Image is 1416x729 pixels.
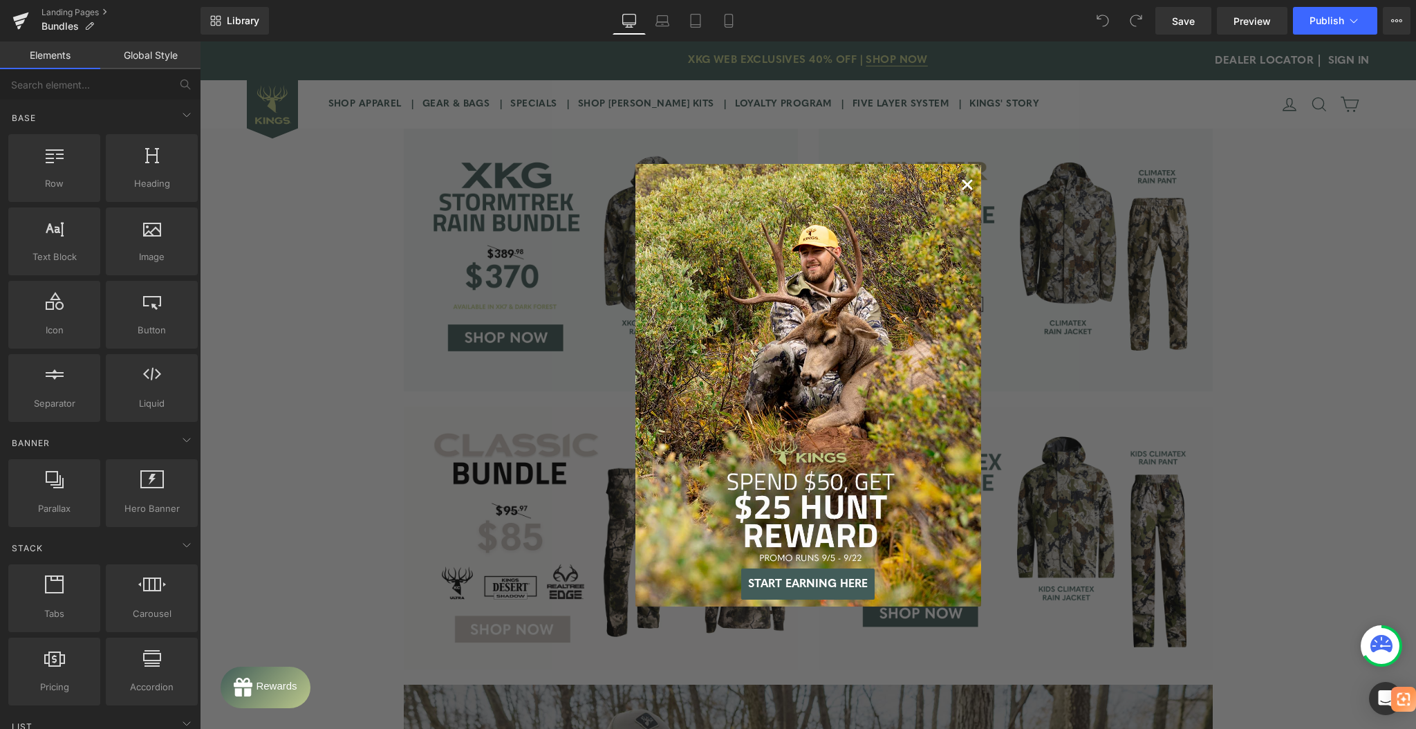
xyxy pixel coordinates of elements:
[12,176,96,191] span: Row
[646,7,679,35] a: Laptop
[1310,15,1344,26] span: Publish
[1172,14,1195,28] span: Save
[12,323,96,338] span: Icon
[12,680,96,694] span: Pricing
[12,607,96,621] span: Tabs
[41,7,201,18] a: Landing Pages
[12,250,96,264] span: Text Block
[679,7,712,35] a: Tablet
[10,542,44,555] span: Stack
[110,176,194,191] span: Heading
[41,21,79,32] span: Bundles
[757,133,778,154] button: Close dialog
[110,323,194,338] span: Button
[227,15,259,27] span: Library
[1383,7,1410,35] button: More
[1217,7,1287,35] a: Preview
[110,396,194,411] span: Liquid
[110,501,194,516] span: Hero Banner
[21,625,111,667] button: Rewards
[541,527,675,558] button: START EARNING HERE
[1369,682,1402,715] div: Open Intercom Messenger
[100,41,201,69] a: Global Style
[1293,7,1377,35] button: Publish
[12,396,96,411] span: Separator
[110,250,194,264] span: Image
[110,607,194,621] span: Carousel
[10,111,37,124] span: Base
[613,7,646,35] a: Desktop
[1233,14,1271,28] span: Preview
[712,7,745,35] a: Mobile
[1089,7,1117,35] button: Undo
[12,501,96,516] span: Parallax
[201,7,269,35] a: New Library
[110,680,194,694] span: Accordion
[1122,7,1150,35] button: Redo
[10,436,51,450] span: Banner
[35,13,76,25] span: Rewards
